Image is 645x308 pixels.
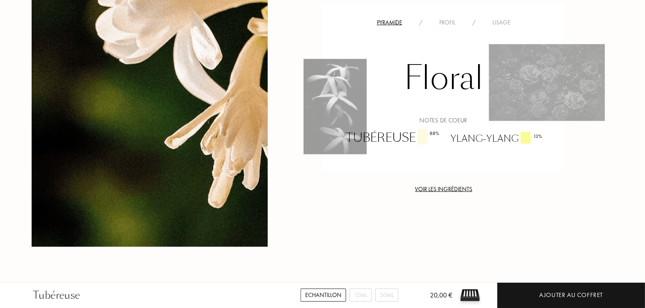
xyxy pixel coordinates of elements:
[457,283,483,308] img: sample box sommelier du parfum
[431,18,464,27] div: Profil
[340,129,445,147] div: Tubéreuse
[540,290,603,300] div: Ajouter au coffret
[430,130,440,137] div: 88 %
[411,18,431,27] div: /
[484,18,519,27] div: Usage
[329,55,559,105] div: Floral
[534,132,543,140] div: 13 %
[417,290,452,308] div: 20,00 €
[322,185,565,194] div: Voir les ingrédients
[349,289,372,302] div: 12mL
[329,116,559,125] div: Notes de coeur
[368,18,411,27] div: Pyramide
[464,18,484,27] div: /
[304,59,367,154] img: 5DOXKHWP8UOQS_2.png
[375,289,398,302] div: 50mL
[301,289,346,302] div: Echantillon
[489,44,605,121] img: 5DOXKHWP8UOQS_1.png
[445,132,548,146] div: Ylang-ylang
[33,288,80,303] div: Tubéreuse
